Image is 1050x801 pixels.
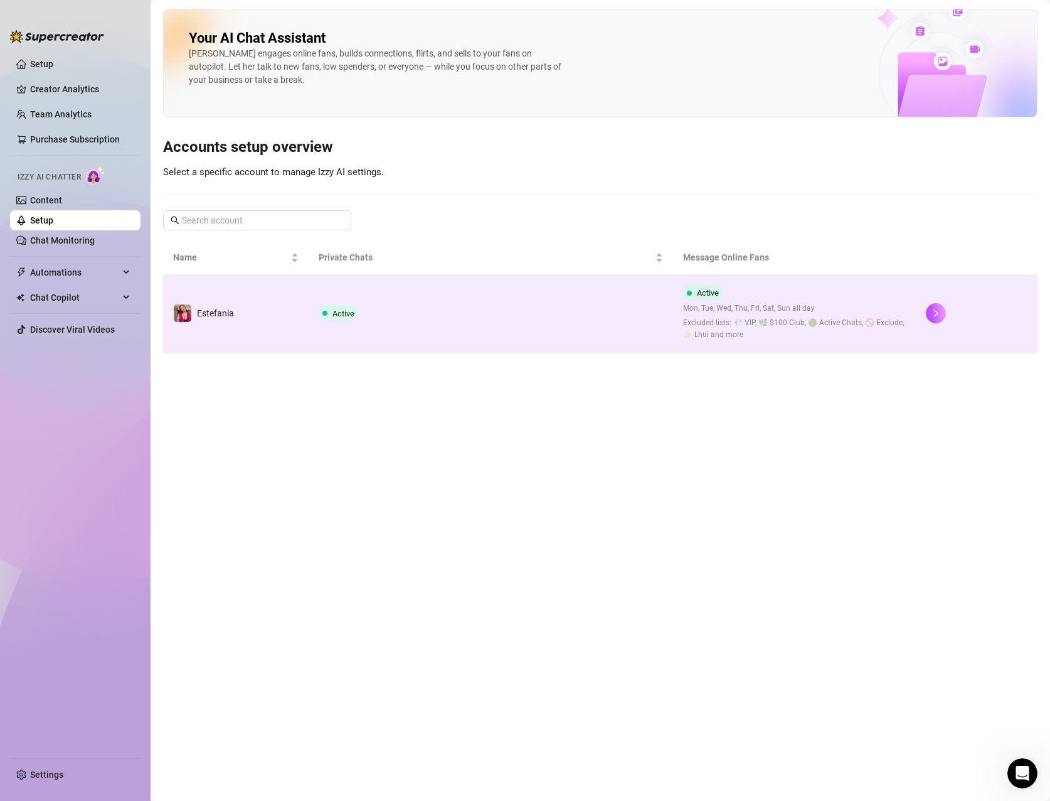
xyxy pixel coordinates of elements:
a: Content [30,195,62,205]
span: Active [697,288,719,298]
iframe: Intercom live chat [1007,758,1037,788]
span: Excluded lists: 💎 VIP, 🌿 $100 Club, 🟢 Active Chats, 🚫 Exclude, ✨ Lhui and more [683,317,906,341]
span: Private Chats [319,250,653,264]
a: Team Analytics [30,109,92,119]
span: Active [332,309,354,318]
img: Estefania [174,304,191,322]
button: right [926,303,946,323]
span: Automations [30,262,119,282]
a: Setup [30,215,53,225]
div: [PERSON_NAME] engages online fans, builds connections, flirts, and sells to your fans on autopilo... [189,47,565,87]
a: Purchase Subscription [30,134,120,144]
th: Private Chats [309,240,673,275]
th: Name [163,240,309,275]
img: AI Chatter [86,166,105,185]
span: right [931,309,940,318]
span: Mon, Tue, Wed, Thu, Fri, Sat, Sun all day [683,303,906,314]
img: Chat Copilot [16,293,24,302]
span: thunderbolt [16,267,26,277]
span: Name [173,250,289,264]
a: Creator Analytics [30,79,130,99]
span: Estefania [197,308,234,318]
img: logo-BBDzfeDw.svg [10,30,104,43]
span: search [171,216,179,225]
span: Chat Copilot [30,288,119,308]
h2: Your AI Chat Assistant [189,30,326,47]
a: Setup [30,59,53,69]
th: Message Online Fans [673,240,916,275]
span: Izzy AI Chatter [18,171,81,183]
a: Settings [30,770,63,780]
a: Discover Viral Videos [30,325,115,335]
h3: Accounts setup overview [163,137,1037,158]
a: Chat Monitoring [30,235,95,245]
span: Select a specific account to manage Izzy AI settings. [163,166,384,178]
input: Search account [182,213,334,227]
